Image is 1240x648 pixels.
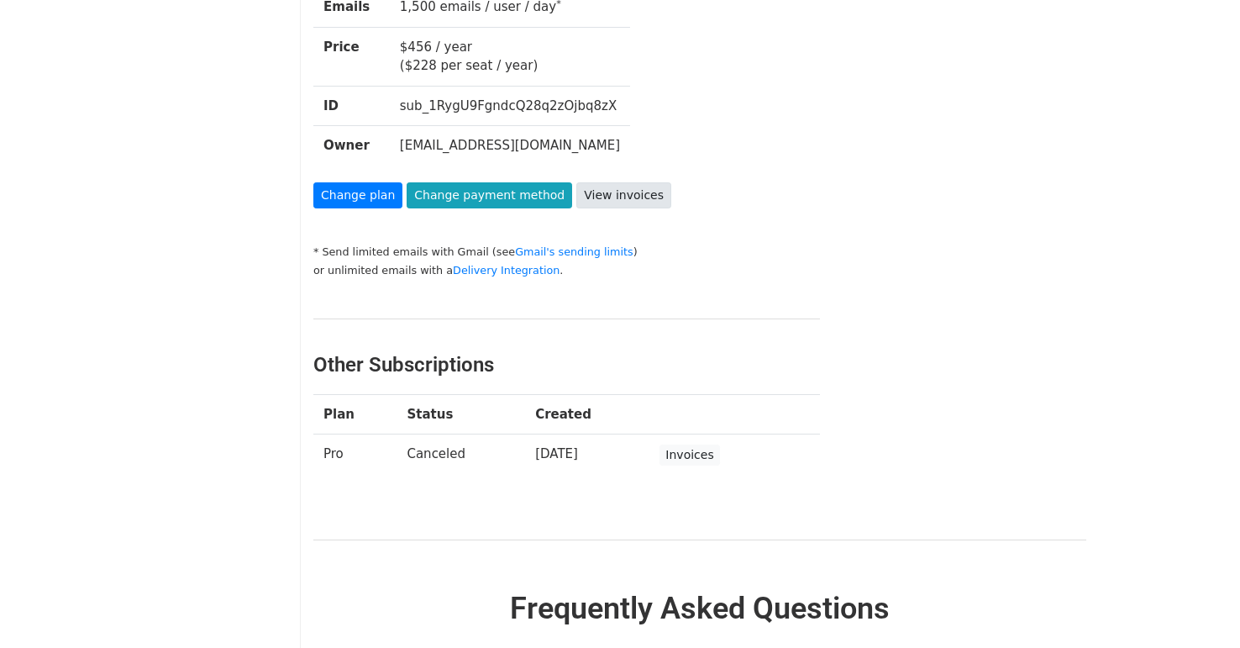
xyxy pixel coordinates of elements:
[313,86,390,126] th: ID
[313,245,638,277] small: * Send limited emails with Gmail (see ) or unlimited emails with a .
[313,435,397,477] td: Pro
[397,435,525,477] td: Canceled
[313,394,397,435] th: Plan
[576,182,671,208] a: View invoices
[453,264,560,277] a: Delivery Integration
[525,394,649,435] th: Created
[397,394,525,435] th: Status
[515,245,633,258] a: Gmail's sending limits
[313,353,820,377] h3: Other Subscriptions
[313,182,402,208] a: Change plan
[313,27,390,86] th: Price
[659,445,719,466] a: Invoices
[390,27,630,86] td: $456 / year ($228 per seat / year)
[525,435,649,477] td: [DATE]
[313,591,1086,627] h2: Frequently Asked Questions
[313,126,390,166] th: Owner
[390,126,630,166] td: [EMAIL_ADDRESS][DOMAIN_NAME]
[390,86,630,126] td: sub_1RygU9FgndcQ28q2zOjbq8zX
[407,182,572,208] a: Change payment method
[1156,567,1240,648] iframe: Chat Widget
